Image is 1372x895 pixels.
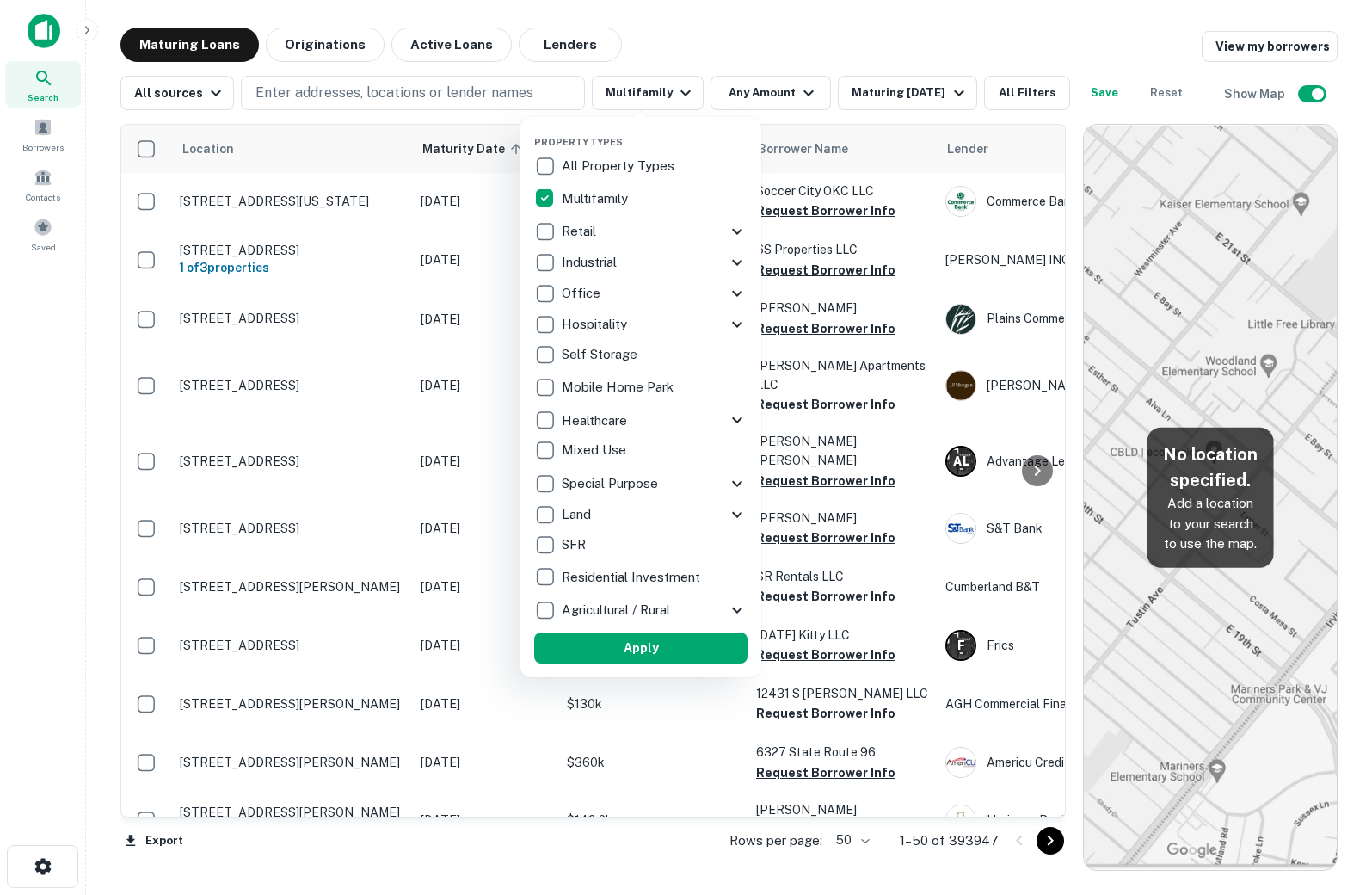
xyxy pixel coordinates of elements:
div: Agricultural / Rural [534,595,748,626]
p: Mixed Use [562,440,630,460]
div: Special Purpose [534,468,748,499]
p: Special Purpose [562,473,661,494]
p: Mobile Home Park [562,377,677,398]
p: Industrial [562,252,620,273]
p: Residential Investment [562,567,704,588]
iframe: Chat Widget [1286,757,1372,840]
p: Self Storage [562,344,641,365]
p: Healthcare [562,410,631,431]
div: Hospitality [534,309,748,340]
div: Office [534,278,748,309]
p: Hospitality [562,314,631,335]
div: Industrial [534,247,748,278]
div: Healthcare [534,404,748,435]
p: Agricultural / Rural [562,600,674,620]
div: Retail [534,216,748,247]
p: Retail [562,221,600,242]
button: Apply [534,633,748,664]
p: Multifamily [562,188,631,209]
div: Land [534,499,748,530]
p: SFR [562,534,589,555]
p: Office [562,283,604,304]
p: Land [562,504,594,525]
span: Property Types [534,137,623,147]
p: All Property Types [562,156,678,176]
